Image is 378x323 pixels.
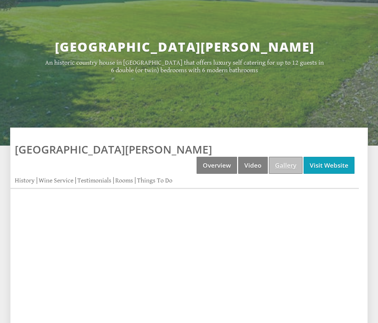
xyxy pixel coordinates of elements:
[45,38,325,55] h2: [GEOGRAPHIC_DATA][PERSON_NAME]
[137,177,172,184] a: Things To Do
[304,157,355,174] a: Visit Website
[45,59,325,74] p: An historic country house in [GEOGRAPHIC_DATA] that offers luxury self catering for up to 12 gues...
[39,177,73,184] a: Wine Service
[15,177,35,184] a: History
[197,157,237,174] a: Overview
[269,157,302,174] a: Gallery
[115,177,133,184] a: Rooms
[238,157,268,174] a: Video
[15,142,212,157] a: [GEOGRAPHIC_DATA][PERSON_NAME]
[77,177,111,184] a: Testimonials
